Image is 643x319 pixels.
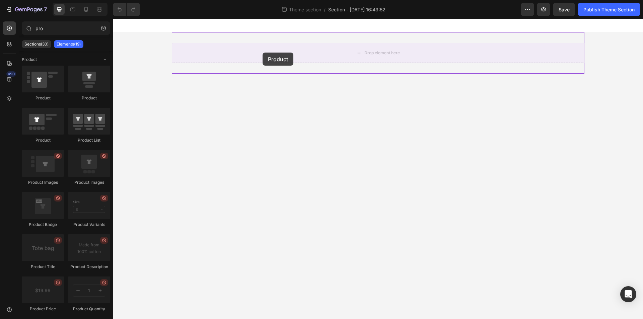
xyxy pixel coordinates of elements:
div: Product [68,95,110,101]
p: Sections(30) [24,42,49,47]
span: / [324,6,326,13]
div: Undo/Redo [113,3,140,16]
div: Product Quantity [68,306,110,312]
div: Publish Theme Section [583,6,635,13]
div: Open Intercom Messenger [620,286,636,302]
span: Toggle open [99,54,110,65]
button: Save [553,3,575,16]
div: Product Badge [22,222,64,228]
div: Product List [68,137,110,143]
button: 7 [3,3,50,16]
input: Search Sections & Elements [22,21,110,35]
span: Theme section [288,6,323,13]
div: Product Price [22,306,64,312]
iframe: Design area [113,19,643,319]
span: Product [22,57,37,63]
div: Product Title [22,264,64,270]
div: Product Description [68,264,110,270]
span: Save [559,7,570,12]
div: Product Variants [68,222,110,228]
div: Product Images [68,179,110,185]
div: Product [22,137,64,143]
p: 7 [44,5,47,13]
button: Publish Theme Section [578,3,640,16]
p: Elements(19) [57,42,81,47]
span: Section - [DATE] 16:43:52 [328,6,385,13]
div: 450 [6,71,16,77]
div: Product [22,95,64,101]
div: Product Images [22,179,64,185]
